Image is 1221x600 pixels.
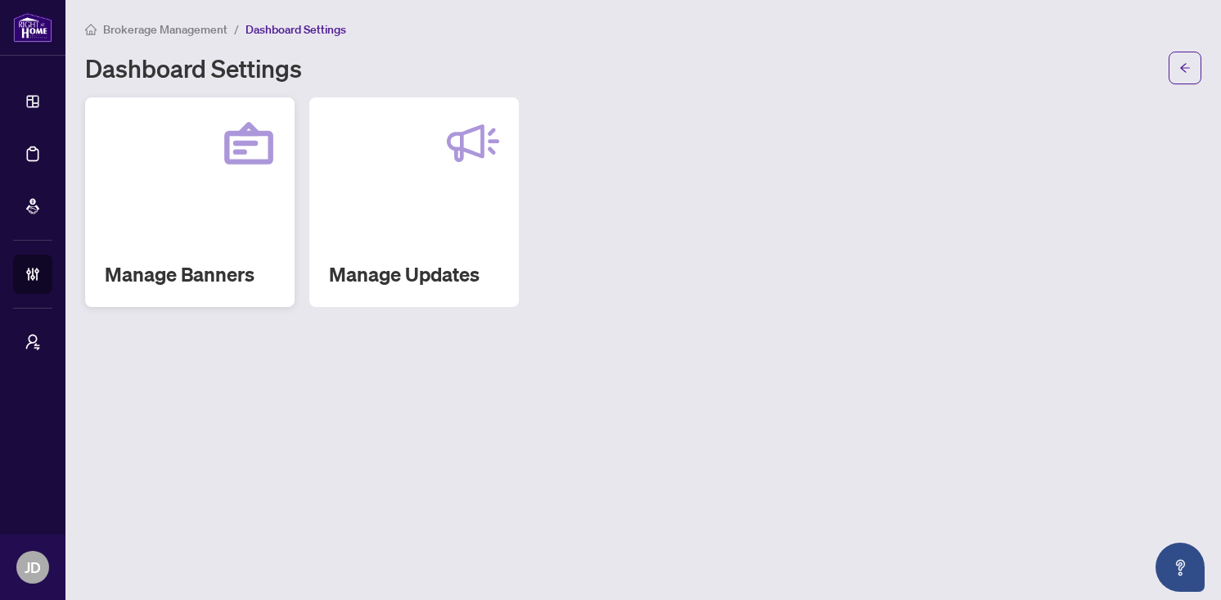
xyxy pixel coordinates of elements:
span: Dashboard Settings [246,22,346,37]
h1: Dashboard Settings [85,55,302,81]
span: Brokerage Management [103,22,228,37]
span: user-switch [25,334,41,350]
li: / [234,20,239,38]
span: home [85,24,97,35]
img: logo [13,12,52,43]
h2: Manage Updates [329,261,499,287]
h2: Manage Banners [105,261,275,287]
span: arrow-left [1179,62,1191,74]
span: JD [25,556,41,579]
button: Open asap [1156,543,1205,592]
